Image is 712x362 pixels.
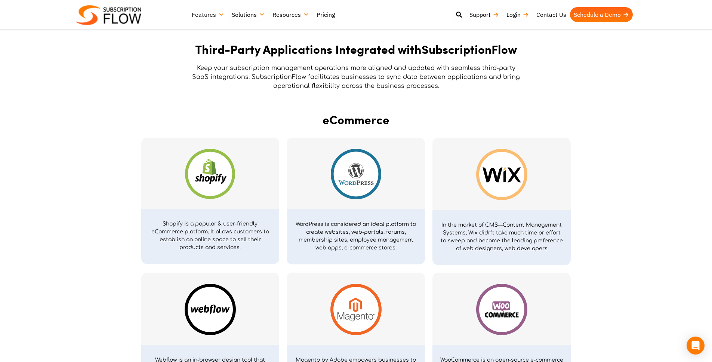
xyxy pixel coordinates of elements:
[503,7,533,22] a: Login
[188,7,228,22] a: Features
[185,149,235,199] img: Shopify-logo
[476,284,527,335] img: WooCommerce-logo
[533,7,570,22] a: Contact Us
[687,337,705,355] div: Open Intercom Messenger
[185,284,236,335] img: WebFlow-logo
[173,42,539,56] h2: Third-Party Applications Integrated with
[192,64,521,90] p: Keep your subscription management operations more aligned and updated with seamless third-party S...
[294,220,417,252] p: WordPress is considered an ideal platform to create websites, web-portals, forums, membership sit...
[476,149,527,200] img: wix-logo
[331,149,381,199] img: WordPress-logo
[466,7,503,22] a: Support
[313,7,339,22] a: Pricing
[330,284,382,335] img: Magento-icon
[76,5,141,25] img: Subscriptionflow
[228,7,269,22] a: Solutions
[269,7,313,22] a: Resources
[440,221,563,252] p: In the market of CMS—Content Management Systems, Wix didn’t take much time or effort to sweep and...
[570,7,633,22] a: Schedule a Demo
[149,220,272,251] p: Shopify is a popular & user-friendly eCommerce platform. It allows customers to establish an onli...
[422,40,517,58] span: SubscriptionFlow
[138,113,575,126] h2: eCommerce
